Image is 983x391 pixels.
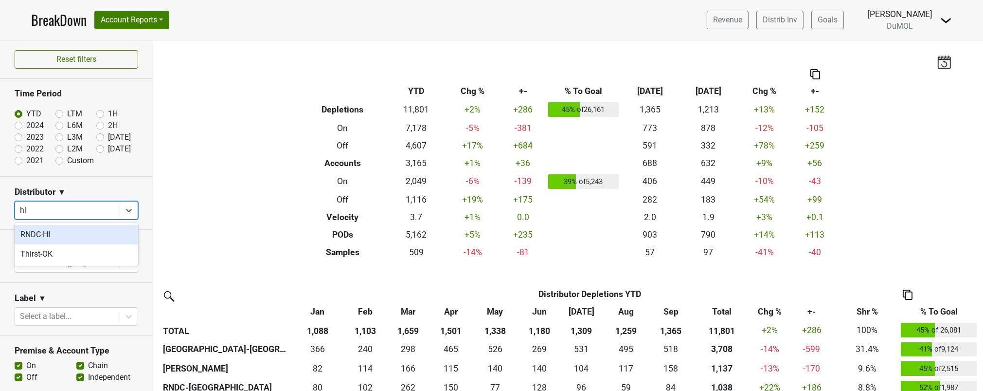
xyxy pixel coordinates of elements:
td: +17 % [446,137,500,154]
td: +19 % [446,191,500,208]
th: 1,338 [472,320,518,340]
td: 4,607 [387,137,446,154]
td: +684 [500,137,546,154]
label: [DATE] [108,143,131,155]
td: 495 [602,340,649,359]
td: 5,162 [387,226,446,243]
td: -381 [500,119,546,137]
td: 104.167 [560,359,602,378]
label: 2021 [26,155,44,167]
th: [PERSON_NAME] [161,359,291,378]
td: 7,178 [387,119,446,137]
div: 240 [346,343,384,355]
th: Accounts [298,154,387,172]
div: -170 [790,362,834,375]
button: Reset filters [15,50,138,69]
div: 3,708 [695,343,750,355]
td: +3 % [737,208,792,226]
th: TOTAL [161,320,291,340]
th: Off [298,137,387,154]
td: 158.333 [650,359,692,378]
label: Chain [88,360,108,372]
th: 1136.502 [692,359,752,378]
th: PODs [298,226,387,243]
td: +1 % [446,208,500,226]
a: BreakDown [31,10,87,30]
div: 140 [521,362,558,375]
th: Samples [298,243,387,261]
th: [DATE] [679,82,737,100]
td: 183 [679,191,737,208]
img: Dropdown Menu [940,15,952,26]
td: 531.336 [560,340,602,359]
td: 3,165 [387,154,446,172]
th: Chg % [446,82,500,100]
span: ▼ [38,293,46,304]
th: 1,309 [560,320,602,340]
img: Copy to clipboard [903,290,912,300]
td: 365.7 [291,340,344,359]
span: DuMOL [887,21,913,31]
th: % To Goal [546,82,621,100]
div: 115 [432,362,469,375]
label: L6M [67,120,83,131]
label: 1H [108,108,118,120]
th: 1,659 [386,320,430,340]
div: 526 [474,343,516,355]
td: 139.834 [518,359,560,378]
td: -105 [792,119,838,137]
td: 297.8 [386,340,430,359]
div: 465 [432,343,469,355]
td: 282 [621,191,679,208]
td: 140.333 [472,359,518,378]
td: 2.0 [621,208,679,226]
label: 2024 [26,120,44,131]
img: Copy to clipboard [810,69,820,79]
td: 31.4% [836,340,898,359]
td: -10 % [737,172,792,191]
td: 2,049 [387,172,446,191]
td: +175 [500,191,546,208]
th: 1,088 [291,320,344,340]
div: 158 [652,362,690,375]
td: +36 [500,154,546,172]
td: 114.666 [429,359,471,378]
td: +235 [500,226,546,243]
th: Shr %: activate to sort column ascending [836,303,898,320]
label: LTM [67,108,82,120]
td: 525.665 [472,340,518,359]
th: Jul: activate to sort column ascending [560,303,602,320]
td: +152 [792,100,838,119]
th: 1,501 [429,320,471,340]
div: 117 [605,362,647,375]
th: [DATE] [621,82,679,100]
td: 9.6% [836,359,898,378]
td: 268.668 [518,340,560,359]
th: Depletions [298,100,387,119]
label: L2M [67,143,83,155]
td: 81.668 [291,359,344,378]
div: RNDC-HI [15,225,138,244]
td: 632 [679,154,737,172]
td: 100% [836,320,898,340]
th: &nbsp;: activate to sort column ascending [161,303,291,320]
td: 332 [679,137,737,154]
td: 1,213 [679,100,737,119]
td: +2 % [446,100,500,119]
td: 465.334 [429,340,471,359]
label: [DATE] [108,131,131,143]
td: 117 [602,359,649,378]
td: 688 [621,154,679,172]
div: 104 [563,362,600,375]
th: Velocity [298,208,387,226]
th: Total: activate to sort column ascending [692,303,752,320]
td: -13 % [752,359,788,378]
th: On [298,172,387,191]
td: -43 [792,172,838,191]
td: -14 % [446,243,500,261]
td: +1 % [446,154,500,172]
td: +54 % [737,191,792,208]
th: Jun: activate to sort column ascending [518,303,560,320]
div: Thirst-OK [15,244,138,264]
td: 449 [679,172,737,191]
